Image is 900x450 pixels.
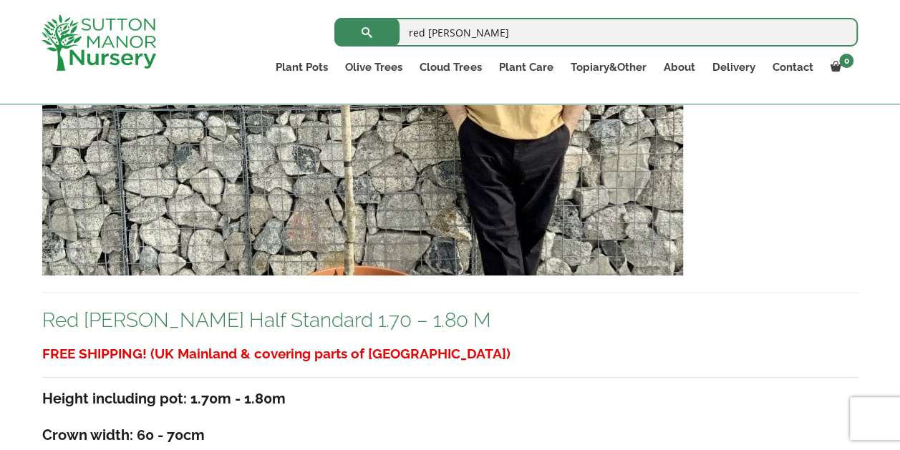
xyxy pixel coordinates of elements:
a: Delivery [703,57,763,77]
a: Red [PERSON_NAME] Half Standard 1.70 – 1.80 M [42,308,491,332]
a: About [654,57,703,77]
a: Olive Trees [337,57,411,77]
a: Cloud Trees [411,57,490,77]
a: Contact [763,57,821,77]
h3: FREE SHIPPING! (UK Mainland & covering parts of [GEOGRAPHIC_DATA]) [42,341,858,367]
a: Plant Pots [267,57,337,77]
a: Topiary&Other [561,57,654,77]
a: Red Robin Half Standard 1.70 - 1.80 M [42,114,683,127]
img: logo [42,14,156,71]
strong: Height including pot: 1.70m - 1.80m [42,390,286,407]
span: 0 [839,54,853,68]
input: Search... [334,18,858,47]
strong: Crown width: 60 - 70cm [42,426,205,444]
a: Plant Care [490,57,561,77]
a: 0 [821,57,858,77]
